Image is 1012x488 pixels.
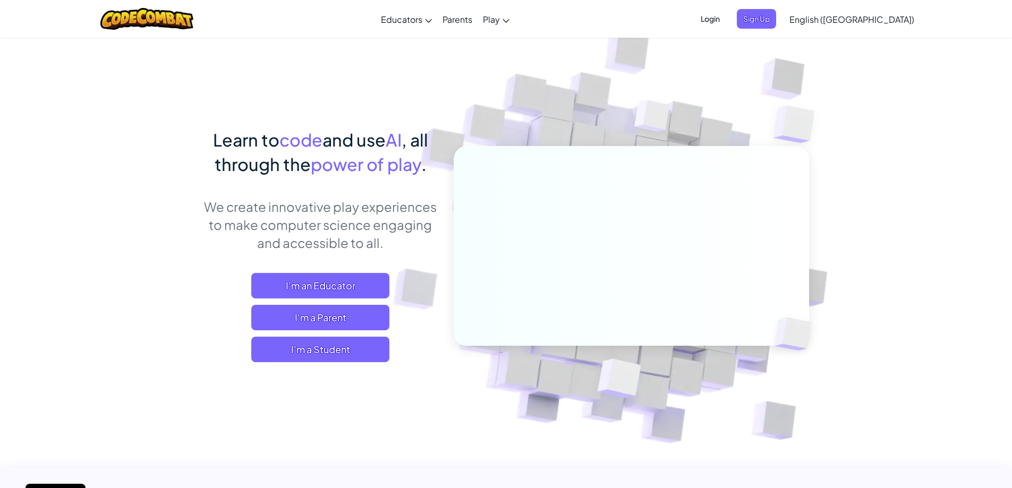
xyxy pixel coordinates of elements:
span: Play [483,14,500,25]
button: I'm a Student [251,337,389,362]
span: English ([GEOGRAPHIC_DATA]) [789,14,914,25]
span: . [421,153,427,175]
span: Educators [381,14,422,25]
span: Learn to [213,129,279,150]
a: English ([GEOGRAPHIC_DATA]) [784,5,920,33]
a: I'm a Parent [251,305,389,330]
a: Play [478,5,515,33]
span: code [279,129,322,150]
span: and use [322,129,386,150]
a: Educators [376,5,437,33]
p: We create innovative play experiences to make computer science engaging and accessible to all. [203,198,438,252]
img: Overlap cubes [614,79,691,158]
button: Sign Up [737,9,776,29]
button: Login [694,9,726,29]
a: Parents [437,5,478,33]
span: power of play [311,153,421,175]
img: Overlap cubes [752,80,844,169]
span: AI [386,129,402,150]
img: Overlap cubes [756,295,836,373]
img: Overlap cubes [571,336,666,424]
a: I'm an Educator [251,273,389,298]
img: CodeCombat logo [100,8,193,30]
